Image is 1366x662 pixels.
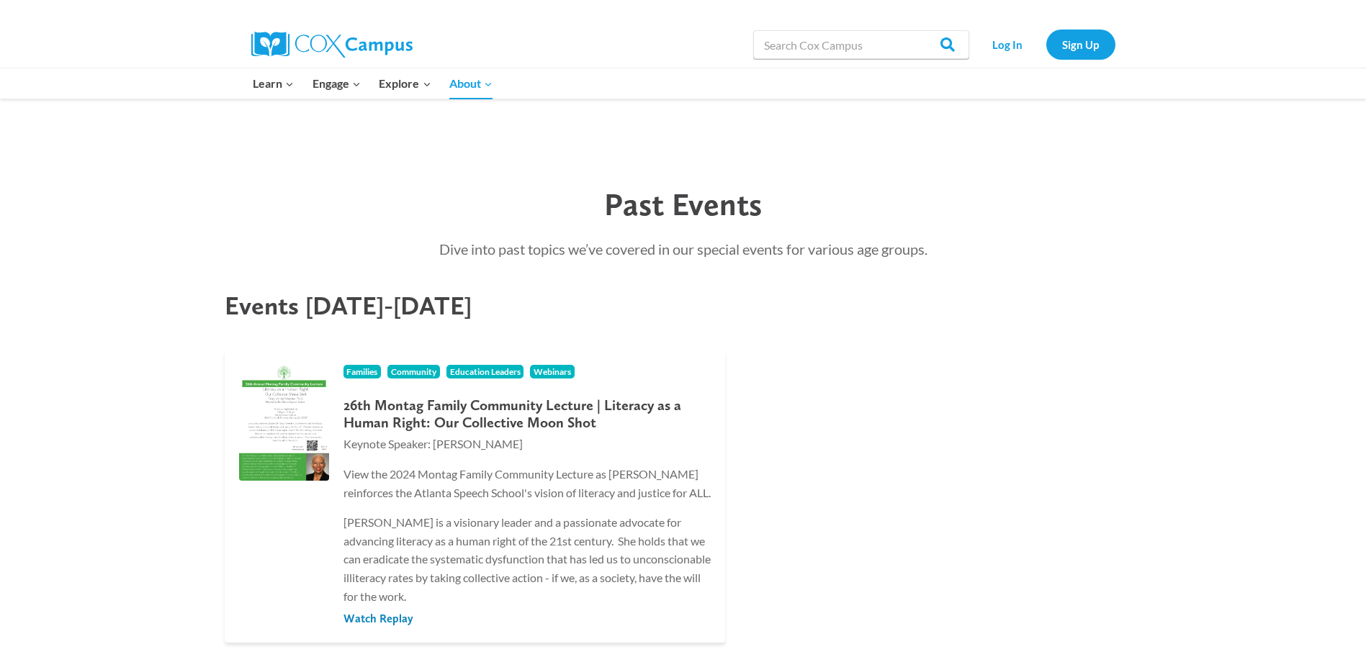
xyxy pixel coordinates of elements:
img: Cox Campus [251,32,413,58]
input: Search Cox Campus [753,30,969,59]
span: Engage [313,74,361,93]
a: Sign Up [1046,30,1115,59]
span: Families [343,365,382,378]
nav: Primary Navigation [244,68,502,99]
a: Families Community Education Leaders Webinars 26th Montag Family Community Lecture | Literacy as ... [225,350,726,643]
span: Webinars [530,365,575,378]
span: Education Leaders [446,365,524,378]
h4: 26th Montag Family Community Lecture | Literacy as a Human Right: Our Collective Moon Shot [343,396,711,431]
nav: Secondary Navigation [976,30,1115,59]
span: Explore [379,74,431,93]
p: Keynote Speaker: [PERSON_NAME] [343,435,711,453]
p: View the 2024 Montag Family Community Lecture as [PERSON_NAME] reinforces the Atlanta Speech Scho... [343,465,711,502]
span: Watch Replay [343,611,413,627]
iframe: "The Greatest Gate Keeper Is That Of Literacy" Dr. Tracy White Weeden [740,348,1146,577]
span: About [449,74,493,93]
span: Community [387,365,440,378]
img: Montag-2024-Invite.png [239,365,329,481]
p: [PERSON_NAME] is a visionary leader and a passionate advocate for advancing literacy as a human r... [343,513,711,605]
span: Learn [253,74,294,93]
span: Events [DATE]-[DATE] [225,290,472,321]
a: Log In [976,30,1039,59]
span: Past Events [604,185,762,223]
p: Dive into past topics we’ve covered in our special events for various age groups. [225,237,1142,260]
